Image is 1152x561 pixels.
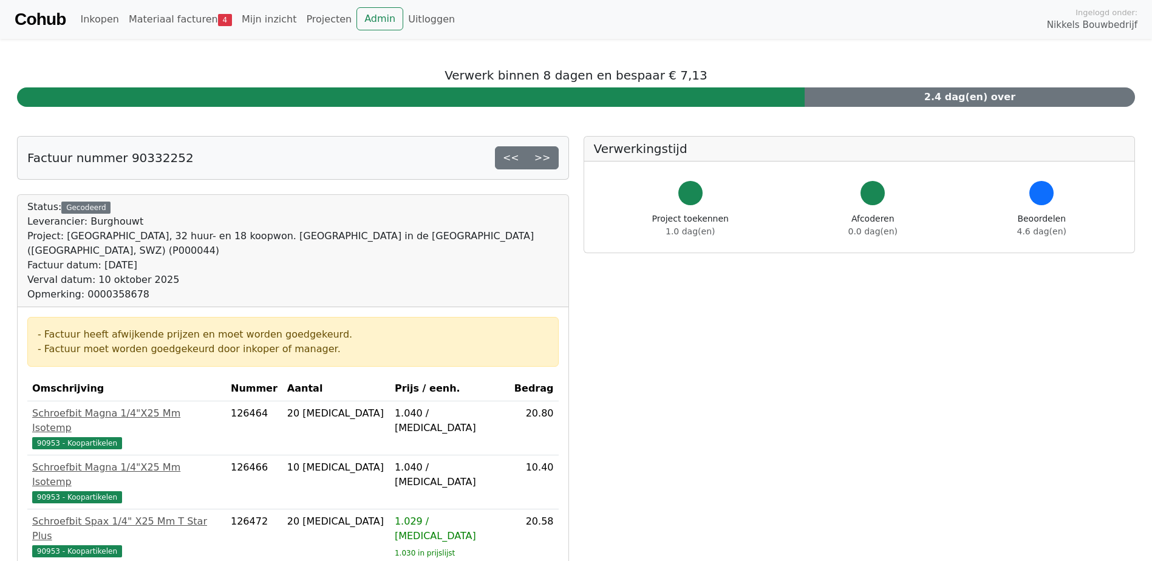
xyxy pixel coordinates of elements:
[495,146,527,169] a: <<
[287,460,385,475] div: 10 [MEDICAL_DATA]
[32,437,122,449] span: 90953 - Koopartikelen
[27,258,559,273] div: Factuur datum: [DATE]
[403,7,460,32] a: Uitloggen
[32,460,221,504] a: Schroefbit Magna 1/4"X25 Mm Isotemp90953 - Koopartikelen
[32,491,122,503] span: 90953 - Koopartikelen
[301,7,356,32] a: Projecten
[32,545,122,557] span: 90953 - Koopartikelen
[226,455,282,509] td: 126466
[27,229,559,258] div: Project: [GEOGRAPHIC_DATA], 32 huur- en 18 koopwon. [GEOGRAPHIC_DATA] in de [GEOGRAPHIC_DATA] ([G...
[218,14,232,26] span: 4
[27,287,559,302] div: Opmerking: 0000358678
[287,514,385,529] div: 20 [MEDICAL_DATA]
[1017,226,1066,236] span: 4.6 dag(en)
[38,342,548,356] div: - Factuur moet worden goedgekeurd door inkoper of manager.
[848,212,898,238] div: Afcoderen
[395,549,455,557] sub: 1.030 in prijslijst
[226,376,282,401] th: Nummer
[32,406,221,450] a: Schroefbit Magna 1/4"X25 Mm Isotemp90953 - Koopartikelen
[390,376,510,401] th: Prijs / eenh.
[237,7,302,32] a: Mijn inzicht
[27,151,194,165] h5: Factuur nummer 90332252
[510,455,559,509] td: 10.40
[805,87,1135,107] div: 2.4 dag(en) over
[395,514,505,543] div: 1.029 / [MEDICAL_DATA]
[32,406,221,435] div: Schroefbit Magna 1/4"X25 Mm Isotemp
[27,376,226,401] th: Omschrijving
[32,460,221,489] div: Schroefbit Magna 1/4"X25 Mm Isotemp
[527,146,559,169] a: >>
[395,460,505,489] div: 1.040 / [MEDICAL_DATA]
[1017,212,1066,238] div: Beoordelen
[1075,7,1137,18] span: Ingelogd onder:
[27,214,559,229] div: Leverancier: Burghouwt
[17,68,1135,83] h5: Verwerk binnen 8 dagen en bespaar € 7,13
[32,514,221,543] div: Schroefbit Spax 1/4" X25 Mm T Star Plus
[287,406,385,421] div: 20 [MEDICAL_DATA]
[510,401,559,455] td: 20.80
[27,200,559,302] div: Status:
[652,212,729,238] div: Project toekennen
[38,327,548,342] div: - Factuur heeft afwijkende prijzen en moet worden goedgekeurd.
[226,401,282,455] td: 126464
[32,514,221,558] a: Schroefbit Spax 1/4" X25 Mm T Star Plus90953 - Koopartikelen
[75,7,123,32] a: Inkopen
[666,226,715,236] span: 1.0 dag(en)
[61,202,111,214] div: Gecodeerd
[124,7,237,32] a: Materiaal facturen4
[594,141,1125,156] h5: Verwerkingstijd
[356,7,403,30] a: Admin
[395,406,505,435] div: 1.040 / [MEDICAL_DATA]
[848,226,898,236] span: 0.0 dag(en)
[510,376,559,401] th: Bedrag
[1047,18,1137,32] span: Nikkels Bouwbedrijf
[282,376,390,401] th: Aantal
[27,273,559,287] div: Verval datum: 10 oktober 2025
[15,5,66,34] a: Cohub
